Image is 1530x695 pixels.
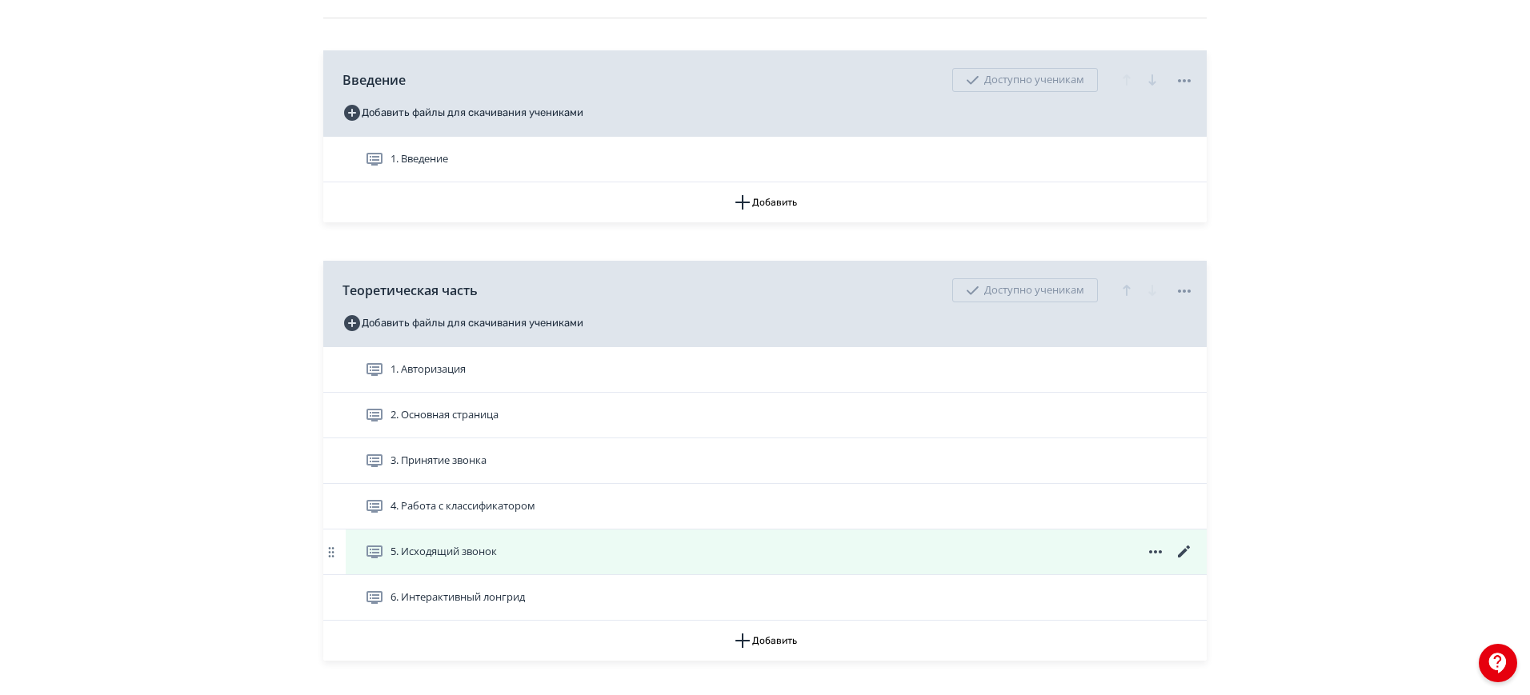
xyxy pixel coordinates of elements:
[323,393,1207,438] div: 2. Основная страница
[391,498,535,514] span: 4. Работа с классификатором
[323,529,1207,575] div: 5. Исходящий звонок
[323,137,1207,182] div: 1. Введение
[391,453,487,469] span: 3. Принятие звонка
[323,182,1207,222] button: Добавить
[391,407,499,423] span: 2. Основная страница
[391,151,448,167] span: 1. Введение
[323,621,1207,661] button: Добавить
[952,68,1098,92] div: Доступно ученикам
[342,310,583,336] button: Добавить файлы для скачивания учениками
[342,281,478,300] span: Теоретическая часть
[342,100,583,126] button: Добавить файлы для скачивания учениками
[391,544,497,560] span: 5. Исходящий звонок
[391,589,525,605] span: 6. Интерактивный лонгрид
[323,575,1207,621] div: 6. Интерактивный лонгрид
[323,347,1207,393] div: 1. Авторизация
[323,438,1207,484] div: 3. Принятие звонка
[342,70,406,90] span: Введение
[391,361,466,377] span: 1. Авторизация
[952,278,1098,302] div: Доступно ученикам
[323,484,1207,529] div: 4. Работа с классификатором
